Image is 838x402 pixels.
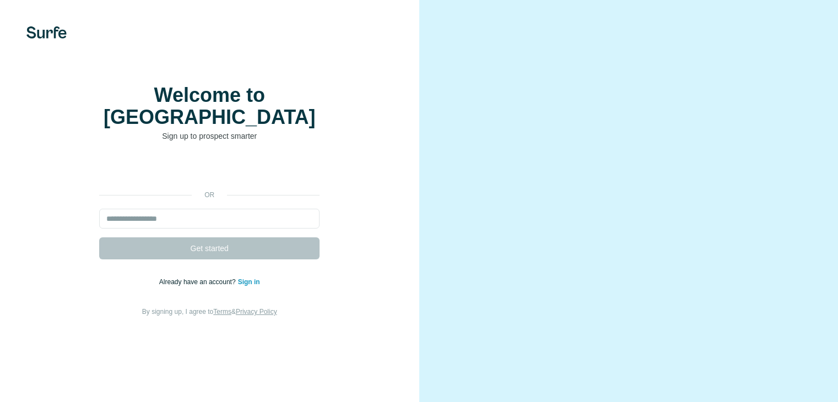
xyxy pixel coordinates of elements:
[238,278,260,286] a: Sign in
[159,278,238,286] span: Already have an account?
[99,131,320,142] p: Sign up to prospect smarter
[26,26,67,39] img: Surfe's logo
[213,308,231,316] a: Terms
[236,308,277,316] a: Privacy Policy
[94,158,325,182] iframe: Sign in with Google Button
[99,84,320,128] h1: Welcome to [GEOGRAPHIC_DATA]
[192,190,227,200] p: or
[142,308,277,316] span: By signing up, I agree to &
